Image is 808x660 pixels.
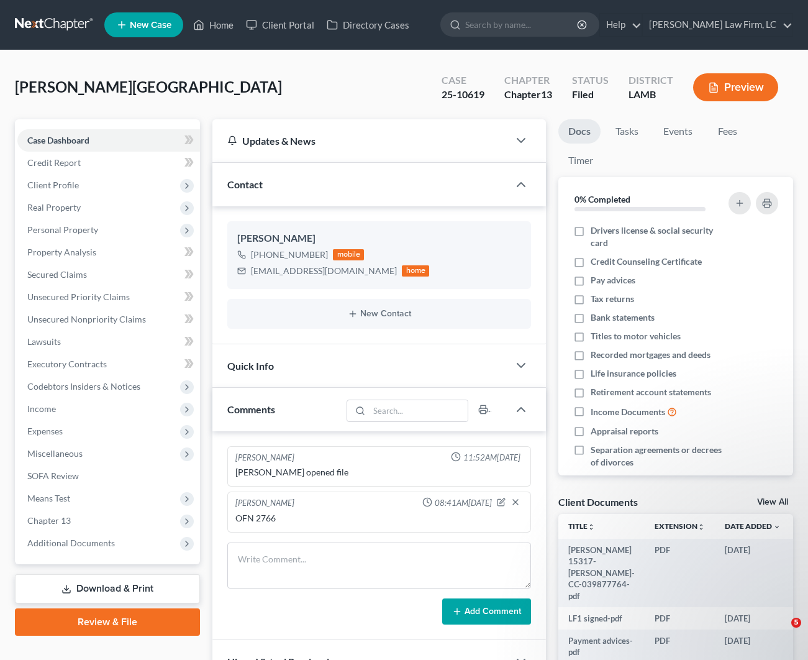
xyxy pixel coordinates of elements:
a: Fees [707,119,747,144]
a: Secured Claims [17,264,200,286]
span: Credit Report [27,157,81,168]
div: Filed [572,88,609,102]
div: Chapter [504,73,552,88]
a: Review & File [15,608,200,636]
div: Status [572,73,609,88]
a: Tasks [606,119,648,144]
a: Executory Contracts [17,353,200,375]
span: Secured Claims [27,269,87,280]
span: [PERSON_NAME][GEOGRAPHIC_DATA] [15,78,282,96]
strong: 0% Completed [574,194,630,204]
span: Income Documents [591,406,665,418]
span: New Case [130,21,171,30]
span: Contact [227,178,263,190]
span: Executory Contracts [27,359,107,369]
input: Search by name... [465,13,579,36]
div: [PERSON_NAME] opened file [235,466,523,479]
span: Personal Property [27,224,98,235]
span: Income [27,403,56,414]
a: Case Dashboard [17,129,200,152]
span: 11:52AM[DATE] [463,452,520,464]
span: 13 [541,88,552,100]
a: Unsecured Nonpriority Claims [17,308,200,331]
button: Preview [693,73,778,101]
td: [PERSON_NAME] 15317-[PERSON_NAME]-CC-039877764-pdf [558,539,645,607]
a: Credit Report [17,152,200,174]
a: Lawsuits [17,331,200,353]
a: Help [600,14,642,36]
div: LAMB [629,88,673,102]
span: Credit Counseling Certificate [591,255,702,268]
span: SOFA Review [27,470,79,481]
span: Case Dashboard [27,135,89,145]
span: Pay advices [591,274,635,286]
span: Unsecured Nonpriority Claims [27,314,146,324]
a: Directory Cases [320,14,415,36]
a: Download & Print [15,574,200,603]
a: Events [653,119,702,144]
a: Property Analysis [17,241,200,264]
span: Miscellaneous [27,448,83,459]
div: OFN 2766 [235,512,523,525]
iframe: Intercom live chat [766,618,796,648]
span: Retirement account statements [591,386,711,398]
button: Add Comment [442,598,531,625]
span: Lawsuits [27,336,61,347]
input: Search... [370,400,468,421]
div: [EMAIL_ADDRESS][DOMAIN_NAME] [251,265,397,277]
td: LF1 signed-pdf [558,607,645,630]
button: New Contact [237,309,521,319]
span: Titles to motor vehicles [591,330,681,342]
td: [DATE] [715,607,791,630]
span: Client Profile [27,180,79,190]
span: Means Test [27,493,70,503]
div: District [629,73,673,88]
span: Tax returns [591,293,634,305]
a: Unsecured Priority Claims [17,286,200,308]
span: Recorded mortgages and deeds [591,349,710,361]
div: Updates & News [227,134,494,147]
span: Appraisal reports [591,425,658,438]
span: 5 [791,618,801,628]
span: Quick Info [227,360,274,372]
span: Comments [227,403,275,415]
span: Life insurance policies [591,367,676,380]
div: [PHONE_NUMBER] [251,249,328,261]
span: Bank statements [591,311,655,324]
span: Drivers license & social security card [591,224,724,249]
td: PDF [645,607,715,630]
span: Property Analysis [27,247,96,257]
a: Docs [558,119,601,144]
div: mobile [333,249,364,260]
span: Real Property [27,202,81,213]
div: 25-10619 [442,88,484,102]
span: Unsecured Priority Claims [27,291,130,302]
span: Additional Documents [27,538,115,548]
a: SOFA Review [17,465,200,487]
span: 08:41AM[DATE] [435,497,492,509]
a: [PERSON_NAME] Law Firm, LC [643,14,792,36]
div: [PERSON_NAME] [237,231,521,246]
span: Codebtors Insiders & Notices [27,381,140,392]
a: Timer [558,149,603,173]
div: Chapter [504,88,552,102]
a: Client Portal [240,14,320,36]
span: Expenses [27,426,63,436]
div: Client Documents [558,495,638,508]
div: [PERSON_NAME] [235,452,294,464]
div: [PERSON_NAME] [235,497,294,510]
div: home [402,265,429,277]
span: Chapter 13 [27,515,71,526]
div: Case [442,73,484,88]
a: Home [187,14,240,36]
